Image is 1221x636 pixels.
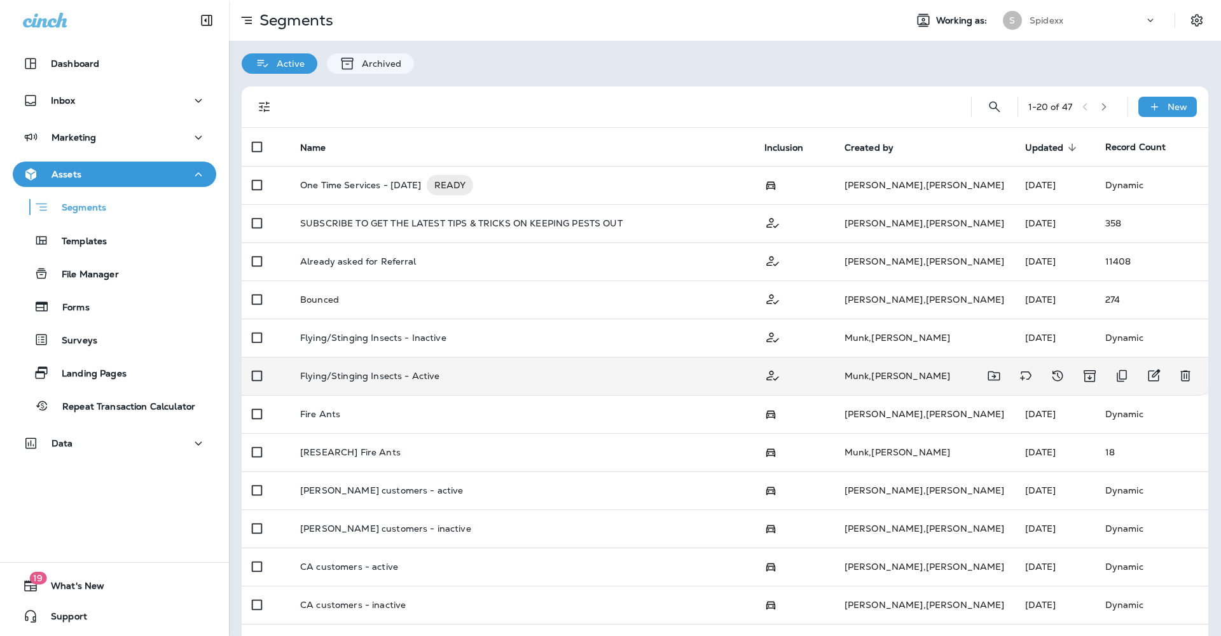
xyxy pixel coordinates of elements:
[52,169,81,179] p: Assets
[834,319,1015,357] td: Munk , [PERSON_NAME]
[300,562,398,572] p: CA customers - active
[1077,363,1103,389] button: Archive
[764,216,781,228] span: Customer Only
[1095,471,1208,509] td: Dynamic
[834,509,1015,548] td: [PERSON_NAME] , [PERSON_NAME]
[1015,433,1095,471] td: [DATE]
[300,294,339,305] p: Bounced
[1030,15,1063,25] p: Spidexx
[845,142,893,153] span: Created by
[270,59,305,69] p: Active
[51,59,99,69] p: Dashboard
[1141,363,1166,389] button: Edit
[300,600,406,610] p: CA customers - inactive
[1095,204,1208,242] td: 358
[764,369,781,380] span: Customer Only
[834,166,1015,204] td: [PERSON_NAME] , [PERSON_NAME]
[834,548,1015,586] td: [PERSON_NAME] , [PERSON_NAME]
[49,368,127,380] p: Landing Pages
[300,333,446,343] p: Flying/Stinging Insects - Inactive
[1109,363,1135,389] button: Duplicate Segment
[834,471,1015,509] td: [PERSON_NAME] , [PERSON_NAME]
[1095,586,1208,624] td: Dynamic
[49,202,106,215] p: Segments
[1015,395,1095,433] td: [DATE]
[427,179,474,191] span: READY
[834,586,1015,624] td: [PERSON_NAME] , [PERSON_NAME]
[29,572,46,584] span: 19
[300,142,326,153] span: Name
[764,142,803,153] span: Inclusion
[1015,586,1095,624] td: [DATE]
[13,573,216,598] button: 19What's New
[981,363,1007,389] button: Move to folder
[1015,166,1095,204] td: [DATE]
[834,204,1015,242] td: [PERSON_NAME] , [PERSON_NAME]
[52,438,73,448] p: Data
[764,522,777,534] span: Possession
[1015,509,1095,548] td: [DATE]
[49,335,97,347] p: Surveys
[764,598,777,610] span: Possession
[13,125,216,150] button: Marketing
[1028,102,1072,112] div: 1 - 20 of 47
[1013,363,1038,389] button: Add tags
[189,8,224,33] button: Collapse Sidebar
[13,604,216,629] button: Support
[764,446,777,457] span: Possession
[1095,166,1208,204] td: Dynamic
[1095,433,1208,471] td: 18
[764,179,777,190] span: Possession
[300,523,471,534] p: [PERSON_NAME] customers - inactive
[13,162,216,187] button: Assets
[13,227,216,254] button: Templates
[13,326,216,353] button: Surveys
[1173,363,1198,389] button: Delete
[355,59,401,69] p: Archived
[38,581,104,596] span: What's New
[300,409,340,419] p: Fire Ants
[252,94,277,120] button: Filters
[300,218,623,228] p: SUBSCRIBE TO GET THE LATEST TIPS & TRICKS ON KEEPING PESTS OUT
[764,560,777,572] span: Possession
[764,254,781,266] span: Customer Only
[834,433,1015,471] td: Munk , [PERSON_NAME]
[1095,548,1208,586] td: Dynamic
[300,256,417,266] p: Already asked for Referral
[1015,204,1095,242] td: [DATE]
[936,15,990,26] span: Working as:
[38,611,87,626] span: Support
[1015,548,1095,586] td: [DATE]
[13,392,216,419] button: Repeat Transaction Calculator
[52,132,96,142] p: Marketing
[1095,509,1208,548] td: Dynamic
[1095,395,1208,433] td: Dynamic
[1168,102,1187,112] p: New
[1015,471,1095,509] td: [DATE]
[427,175,474,195] div: READY
[50,401,195,413] p: Repeat Transaction Calculator
[300,142,343,153] span: Name
[13,293,216,320] button: Forms
[1185,9,1208,32] button: Settings
[254,11,333,30] p: Segments
[834,357,1015,395] td: Munk , [PERSON_NAME]
[50,302,90,314] p: Forms
[51,95,75,106] p: Inbox
[845,142,910,153] span: Created by
[13,260,216,287] button: File Manager
[300,447,401,457] p: [RESEARCH] Fire Ants
[49,269,119,281] p: File Manager
[300,485,463,495] p: [PERSON_NAME] customers - active
[300,175,422,195] p: One Time Services - [DATE]
[764,331,781,342] span: Customer Only
[834,242,1015,280] td: [PERSON_NAME] , [PERSON_NAME]
[1025,142,1064,153] span: Updated
[1003,11,1022,30] div: S
[764,142,820,153] span: Inclusion
[49,236,107,248] p: Templates
[1045,363,1070,389] button: View Changelog
[834,395,1015,433] td: [PERSON_NAME] , [PERSON_NAME]
[1015,319,1095,357] td: [DATE]
[300,371,439,381] p: Flying/Stinging Insects - Active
